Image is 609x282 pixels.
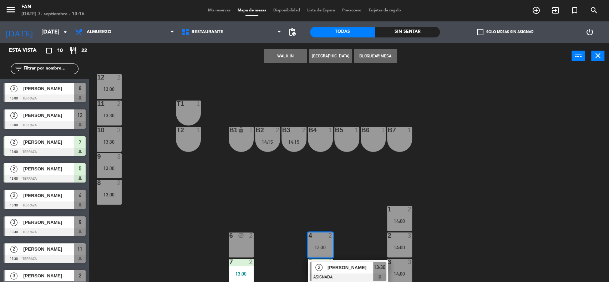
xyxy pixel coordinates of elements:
[23,245,74,253] span: [PERSON_NAME]
[87,30,111,35] span: Almuerzo
[23,138,74,146] span: [PERSON_NAME]
[10,165,17,173] span: 2
[23,272,74,280] span: [PERSON_NAME]
[61,28,70,36] i: arrow_drop_down
[407,259,412,265] div: 3
[97,180,98,186] div: 8
[310,27,375,37] div: Todas
[249,232,253,239] div: 2
[97,153,98,160] div: 9
[387,245,412,250] div: 14:00
[10,139,17,146] span: 2
[302,127,306,133] div: 2
[354,49,397,63] button: Bloquear Mesa
[328,232,333,239] div: 2
[249,259,253,265] div: 2
[97,166,122,171] div: 13:30
[532,6,541,15] i: add_circle_outline
[281,139,306,144] div: 14:15
[10,85,17,92] span: 2
[238,232,244,239] i: block
[79,138,81,146] span: 7
[117,153,121,160] div: 3
[23,65,78,73] input: Filtrar por nombre...
[5,4,16,15] i: menu
[196,101,201,107] div: 1
[23,219,74,226] span: [PERSON_NAME]
[315,264,323,271] span: 2
[229,259,230,265] div: 7
[477,29,533,35] label: Solo mesas sin asignar
[97,101,98,107] div: 11
[590,6,598,15] i: search
[4,46,51,55] div: Esta vista
[23,85,74,92] span: [PERSON_NAME]
[14,65,23,73] i: filter_list
[229,127,230,133] div: B1
[97,127,98,133] div: 10
[117,127,121,133] div: 3
[5,4,16,17] button: menu
[77,245,82,253] span: 11
[117,180,121,186] div: 2
[79,271,81,280] span: 2
[594,51,602,60] i: close
[381,127,385,133] div: 1
[270,9,304,12] span: Disponibilidad
[97,74,98,81] div: 12
[387,219,412,224] div: 14:00
[328,264,373,271] span: [PERSON_NAME]
[81,47,87,55] span: 22
[585,28,594,36] i: power_settings_new
[79,164,81,173] span: 5
[21,11,85,18] div: [DATE] 7. septiembre - 13:16
[407,127,412,133] div: 1
[97,87,122,92] div: 13:00
[192,30,223,35] span: Restaurante
[365,9,405,12] span: Tarjetas de regalo
[196,127,201,133] div: 1
[255,139,280,144] div: 14:15
[375,27,440,37] div: Sin sentar
[57,47,63,55] span: 10
[204,9,234,12] span: Mis reservas
[10,112,17,119] span: 2
[10,272,17,280] span: 3
[355,127,359,133] div: 1
[10,192,17,199] span: 2
[275,127,280,133] div: 2
[97,139,122,144] div: 13:30
[21,4,85,11] div: Fan
[45,46,53,55] i: crop_square
[79,218,81,226] span: 9
[308,245,333,250] div: 13:30
[23,192,74,199] span: [PERSON_NAME]
[79,84,81,93] span: 8
[69,46,77,55] i: restaurant
[591,51,604,61] button: close
[249,127,253,133] div: 1
[339,9,365,12] span: Pre-acceso
[374,263,385,272] span: 13:30
[229,271,254,276] div: 13:00
[328,127,333,133] div: 1
[97,192,122,197] div: 13:00
[10,246,17,253] span: 2
[117,101,121,107] div: 2
[574,51,583,60] i: power_input
[288,28,296,36] span: pending_actions
[572,51,585,61] button: power_input
[551,6,560,15] i: exit_to_app
[407,232,412,239] div: 3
